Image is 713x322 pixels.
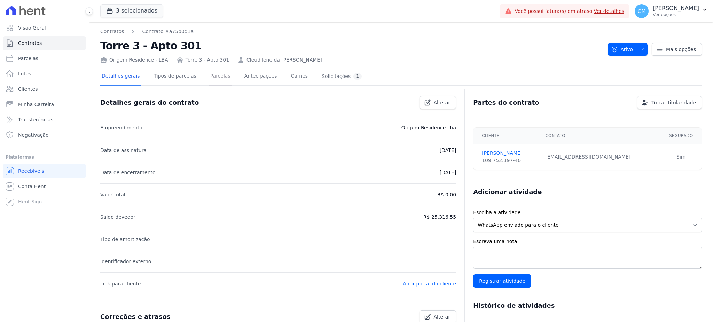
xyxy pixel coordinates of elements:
div: [EMAIL_ADDRESS][DOMAIN_NAME] [546,153,657,161]
div: Plataformas [6,153,83,161]
a: Antecipações [243,67,279,86]
button: Ativo [608,43,648,56]
a: Contrato #a75b0d1a [142,28,194,35]
h3: Histórico de atividades [473,301,555,310]
span: Você possui fatura(s) em atraso. [515,8,624,15]
label: Escreva uma nota [473,238,702,245]
span: Ativo [611,43,633,56]
th: Cliente [473,128,541,144]
p: [PERSON_NAME] [653,5,699,12]
td: Sim [661,144,702,170]
a: Contratos [3,36,86,50]
a: Conta Hent [3,179,86,193]
a: Contratos [100,28,124,35]
p: Origem Residence Lba [401,123,456,132]
span: Alterar [434,99,450,106]
span: Alterar [434,313,450,320]
h3: Correções e atrasos [100,313,171,321]
input: Registrar atividade [473,274,531,288]
p: Valor total [100,191,125,199]
th: Contato [541,128,661,144]
p: R$ 25.316,55 [423,213,456,221]
a: Recebíveis [3,164,86,178]
th: Segurado [661,128,702,144]
a: Visão Geral [3,21,86,35]
a: [PERSON_NAME] [482,150,537,157]
a: Parcelas [3,51,86,65]
a: Parcelas [209,67,232,86]
a: Mais opções [652,43,702,56]
span: Trocar titularidade [651,99,696,106]
nav: Breadcrumb [100,28,194,35]
p: [DATE] [440,146,456,154]
span: Minha Carteira [18,101,54,108]
span: Negativação [18,131,49,138]
span: GM [638,9,646,14]
p: Data de assinatura [100,146,147,154]
span: Lotes [18,70,31,77]
a: Alterar [420,96,456,109]
a: Lotes [3,67,86,81]
div: 109.752.197-40 [482,157,537,164]
a: Solicitações1 [320,67,363,86]
a: Cleudilene da [PERSON_NAME] [246,56,322,64]
a: Ver detalhes [594,8,625,14]
span: Contratos [18,40,42,47]
p: Saldo devedor [100,213,135,221]
span: Conta Hent [18,183,46,190]
h3: Adicionar atividade [473,188,542,196]
h2: Torre 3 - Apto 301 [100,38,602,54]
span: Clientes [18,86,38,92]
div: 1 [353,73,362,80]
p: [DATE] [440,168,456,177]
div: Solicitações [322,73,362,80]
a: Negativação [3,128,86,142]
a: Detalhes gerais [100,67,141,86]
label: Escolha a atividade [473,209,702,216]
span: Transferências [18,116,53,123]
h3: Partes do contrato [473,98,539,107]
p: Tipo de amortização [100,235,150,243]
a: Carnês [289,67,309,86]
span: Visão Geral [18,24,46,31]
p: R$ 0,00 [437,191,456,199]
button: 3 selecionados [100,4,163,17]
a: Transferências [3,113,86,127]
p: Empreendimento [100,123,142,132]
button: GM [PERSON_NAME] Ver opções [629,1,713,21]
span: Parcelas [18,55,38,62]
span: Mais opções [666,46,696,53]
p: Identificador externo [100,257,151,266]
h3: Detalhes gerais do contrato [100,98,199,107]
a: Tipos de parcelas [152,67,198,86]
div: Origem Residence - LBA [100,56,168,64]
a: Abrir portal do cliente [403,281,456,287]
a: Trocar titularidade [637,96,702,109]
nav: Breadcrumb [100,28,602,35]
p: Ver opções [653,12,699,17]
span: Recebíveis [18,168,44,175]
a: Torre 3 - Apto 301 [186,56,229,64]
p: Link para cliente [100,280,141,288]
a: Minha Carteira [3,97,86,111]
a: Clientes [3,82,86,96]
p: Data de encerramento [100,168,156,177]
